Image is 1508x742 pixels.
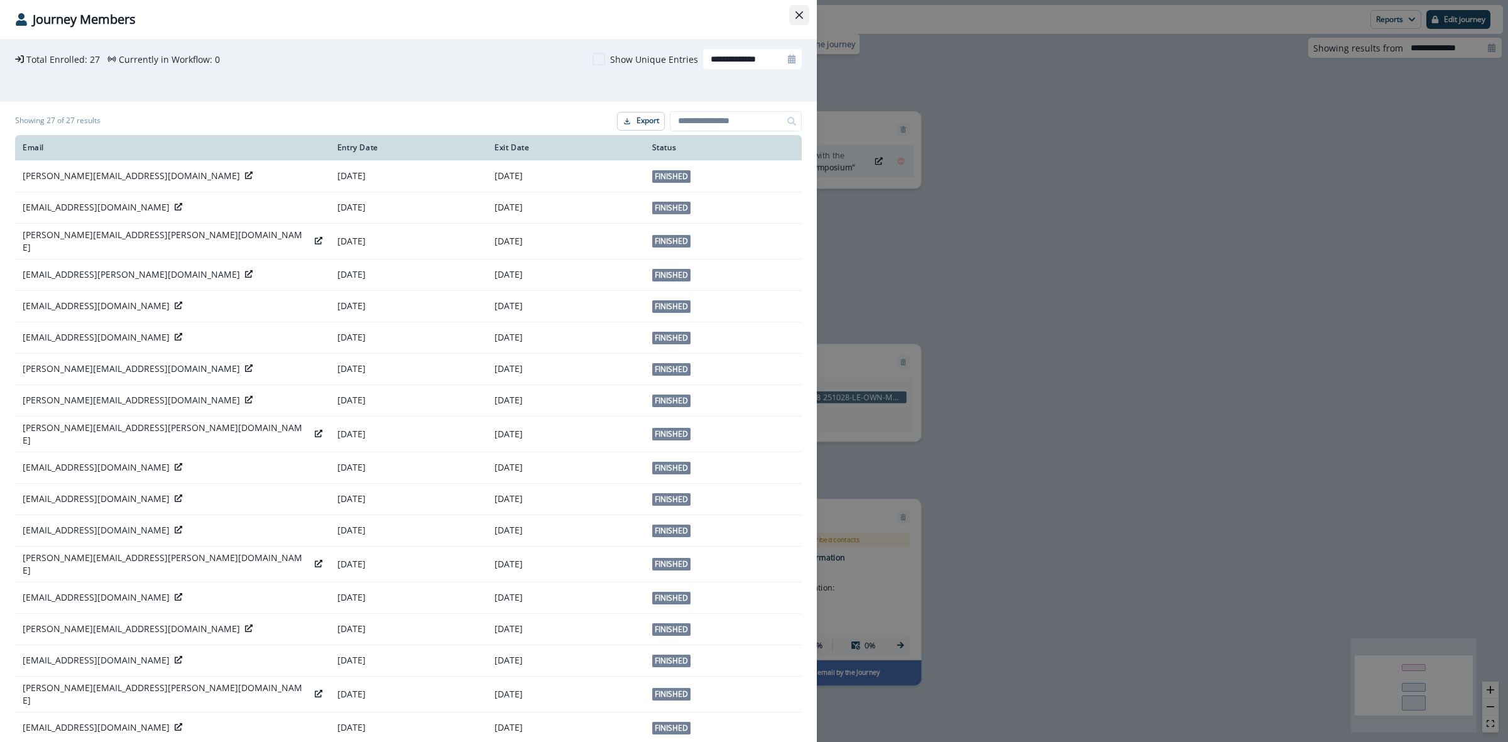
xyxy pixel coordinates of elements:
[337,300,479,312] p: [DATE]
[23,682,310,707] p: [PERSON_NAME][EMAIL_ADDRESS][PERSON_NAME][DOMAIN_NAME]
[652,363,691,376] span: Finished
[337,558,479,570] p: [DATE]
[494,170,637,182] p: [DATE]
[494,300,637,312] p: [DATE]
[652,395,691,407] span: Finished
[652,300,691,313] span: Finished
[215,53,220,66] p: 0
[494,363,637,375] p: [DATE]
[494,428,637,440] p: [DATE]
[23,623,240,635] p: [PERSON_NAME][EMAIL_ADDRESS][DOMAIN_NAME]
[494,524,637,537] p: [DATE]
[23,394,240,406] p: [PERSON_NAME][EMAIL_ADDRESS][DOMAIN_NAME]
[337,524,479,537] p: [DATE]
[23,229,310,254] p: [PERSON_NAME][EMAIL_ADDRESS][PERSON_NAME][DOMAIN_NAME]
[652,493,691,506] span: Finished
[494,143,637,153] div: Exit Date
[119,53,212,66] p: Currently in Workflow:
[23,654,170,667] p: [EMAIL_ADDRESS][DOMAIN_NAME]
[23,721,170,734] p: [EMAIL_ADDRESS][DOMAIN_NAME]
[494,654,637,667] p: [DATE]
[337,143,479,153] div: Entry Date
[652,428,691,440] span: Finished
[23,331,170,344] p: [EMAIL_ADDRESS][DOMAIN_NAME]
[337,428,479,440] p: [DATE]
[652,558,691,570] span: Finished
[23,524,170,537] p: [EMAIL_ADDRESS][DOMAIN_NAME]
[494,268,637,281] p: [DATE]
[337,623,479,635] p: [DATE]
[652,143,794,153] div: Status
[23,591,170,604] p: [EMAIL_ADDRESS][DOMAIN_NAME]
[652,525,691,537] span: Finished
[494,461,637,474] p: [DATE]
[337,170,479,182] p: [DATE]
[23,363,240,375] p: [PERSON_NAME][EMAIL_ADDRESS][DOMAIN_NAME]
[337,461,479,474] p: [DATE]
[23,170,240,182] p: [PERSON_NAME][EMAIL_ADDRESS][DOMAIN_NAME]
[494,721,637,734] p: [DATE]
[337,654,479,667] p: [DATE]
[652,235,691,248] span: Finished
[494,558,637,570] p: [DATE]
[789,5,809,25] button: Close
[23,422,310,447] p: [PERSON_NAME][EMAIL_ADDRESS][PERSON_NAME][DOMAIN_NAME]
[90,53,100,66] p: 27
[337,331,479,344] p: [DATE]
[652,269,691,281] span: Finished
[494,623,637,635] p: [DATE]
[337,493,479,505] p: [DATE]
[652,202,691,214] span: Finished
[23,201,170,214] p: [EMAIL_ADDRESS][DOMAIN_NAME]
[494,235,637,248] p: [DATE]
[337,688,479,701] p: [DATE]
[652,332,691,344] span: Finished
[337,201,479,214] p: [DATE]
[610,53,698,66] p: Show Unique Entries
[337,268,479,281] p: [DATE]
[494,331,637,344] p: [DATE]
[617,112,665,131] button: Export
[15,116,101,125] h1: Showing 27 of 27 results
[23,300,170,312] p: [EMAIL_ADDRESS][DOMAIN_NAME]
[33,10,136,29] p: Journey Members
[337,363,479,375] p: [DATE]
[26,53,87,66] p: Total Enrolled:
[23,143,322,153] div: Email
[652,623,691,636] span: Finished
[652,655,691,667] span: Finished
[652,688,691,701] span: Finished
[494,201,637,214] p: [DATE]
[494,493,637,505] p: [DATE]
[652,462,691,474] span: Finished
[23,268,240,281] p: [EMAIL_ADDRESS][PERSON_NAME][DOMAIN_NAME]
[637,116,659,125] p: Export
[652,170,691,183] span: Finished
[337,394,479,406] p: [DATE]
[652,592,691,604] span: Finished
[652,722,691,734] span: Finished
[23,552,310,577] p: [PERSON_NAME][EMAIL_ADDRESS][PERSON_NAME][DOMAIN_NAME]
[494,591,637,604] p: [DATE]
[337,591,479,604] p: [DATE]
[337,235,479,248] p: [DATE]
[337,721,479,734] p: [DATE]
[494,394,637,406] p: [DATE]
[23,493,170,505] p: [EMAIL_ADDRESS][DOMAIN_NAME]
[494,688,637,701] p: [DATE]
[23,461,170,474] p: [EMAIL_ADDRESS][DOMAIN_NAME]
